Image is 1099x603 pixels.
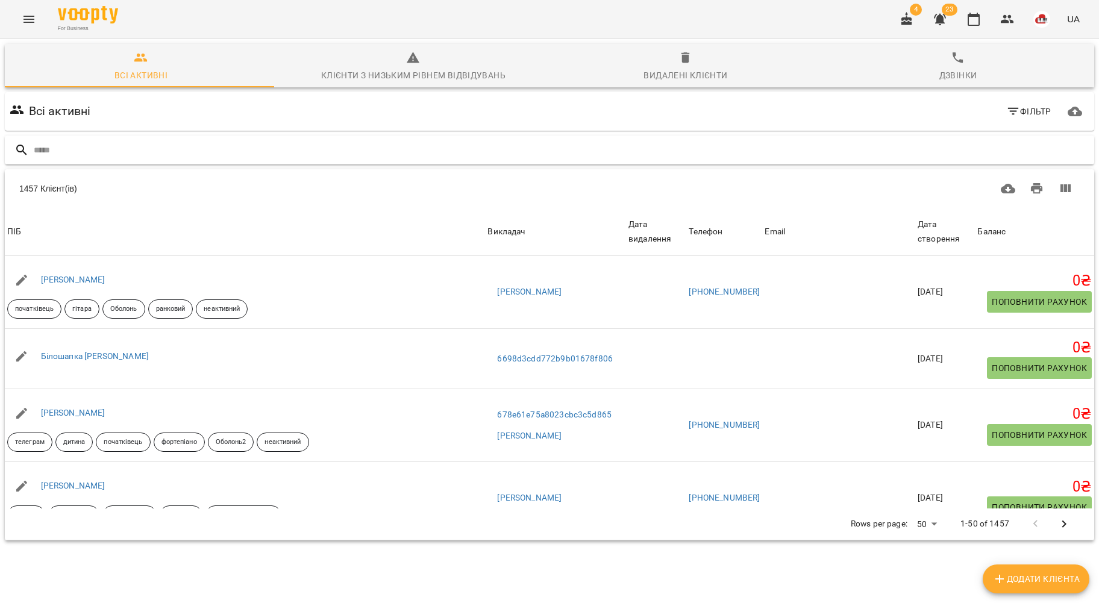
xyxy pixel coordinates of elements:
div: Sort [628,217,684,246]
p: гітара [72,304,92,314]
a: [PERSON_NAME] [41,275,105,284]
p: 1-50 of 1457 [960,518,1009,530]
span: UA [1067,13,1080,25]
a: [PERSON_NAME] [497,430,562,442]
button: Поповнити рахунок [987,496,1092,518]
a: [PERSON_NAME] [41,481,105,490]
td: [DATE] [915,256,975,328]
button: Поповнити рахунок [987,357,1092,379]
div: початківець [96,433,150,452]
div: гітара [64,299,99,319]
div: актуально_вересень [205,505,281,525]
a: [PERSON_NAME] [41,408,105,417]
div: Дата створення [918,217,972,246]
div: Email [765,225,785,239]
p: Rows per page: [851,518,907,530]
div: Дзвінки [939,68,977,83]
td: [DATE] [915,389,975,462]
span: Додати клієнта [992,572,1080,586]
span: Баланс [977,225,1092,239]
div: початківець [102,505,157,525]
td: [DATE] [915,461,975,534]
div: Клієнти з низьким рівнем відвідувань [321,68,506,83]
div: неактивний [196,299,248,319]
a: [PERSON_NAME] [497,492,562,504]
div: ранковий [148,299,193,319]
div: 1457 Клієнт(ів) [19,183,535,195]
h5: 0 ₴ [977,272,1092,290]
a: [PHONE_NUMBER] [689,493,760,502]
span: 4 [910,4,922,16]
div: Дата видалення [628,217,684,246]
div: Sort [918,217,972,246]
img: Voopty Logo [58,6,118,23]
div: фортепіано [48,505,99,525]
p: ранковий [156,304,186,314]
div: Оболонь2 [208,433,254,452]
p: фортепіано [161,437,197,448]
div: Видалені клієнти [643,68,727,83]
div: фортепіано [154,433,205,452]
div: Телефон [689,225,722,239]
div: 50 [912,516,941,533]
a: 678e61e75a8023cbc3c5d865 [497,409,612,421]
div: Sort [487,225,525,239]
button: Menu [14,5,43,34]
div: Викладач [487,225,525,239]
a: [PERSON_NAME] [497,286,562,298]
div: Sort [7,225,21,239]
div: ПІБ [7,225,21,239]
span: 23 [942,4,957,16]
span: Поповнити рахунок [992,295,1087,309]
span: Email [765,225,913,239]
span: For Business [58,25,118,33]
div: Sort [765,225,785,239]
button: Фільтр [1001,101,1056,122]
a: Бiлошапка [PERSON_NAME] [41,351,149,361]
a: [PHONE_NUMBER] [689,287,760,296]
div: Sort [977,225,1006,239]
p: неактивний [265,437,301,448]
span: Поповнити рахунок [992,361,1087,375]
p: початківець [104,437,142,448]
button: Вигляд колонок [1051,174,1080,203]
a: [PHONE_NUMBER] [689,420,760,430]
div: початківець [7,299,61,319]
p: Оболонь2 [216,437,246,448]
div: Баланс [977,225,1006,239]
td: [DATE] [915,328,975,389]
div: Всі активні [114,68,168,83]
h5: 0 ₴ [977,478,1092,496]
span: Поповнити рахунок [992,428,1087,442]
img: 42377b0de29e0fb1f7aad4b12e1980f7.jpeg [1033,11,1050,28]
div: дитина [55,433,93,452]
div: Sort [689,225,722,239]
button: Поповнити рахунок [987,291,1092,313]
button: Завантажити CSV [994,174,1022,203]
span: Фільтр [1006,104,1051,119]
div: неактивний [257,433,308,452]
h5: 0 ₴ [977,339,1092,357]
div: Оболонь [102,299,145,319]
div: телеграм [7,433,52,452]
button: Next Page [1050,510,1079,539]
p: телеграм [15,437,45,448]
h5: 0 ₴ [977,405,1092,423]
span: Поповнити рахунок [992,500,1087,514]
h6: Всі активні [29,102,91,120]
p: дитина [63,437,86,448]
div: Оболонь [160,505,202,525]
button: UA [1062,8,1085,30]
a: 6698d3cdd772b9b01678f806 [497,353,613,365]
p: неактивний [204,304,240,314]
span: Викладач [487,225,624,239]
span: Телефон [689,225,760,239]
p: Оболонь [110,304,137,314]
button: Додати клієнта [983,564,1089,593]
span: ПІБ [7,225,483,239]
button: Друк [1022,174,1051,203]
button: Поповнити рахунок [987,424,1092,446]
p: початківець [15,304,54,314]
